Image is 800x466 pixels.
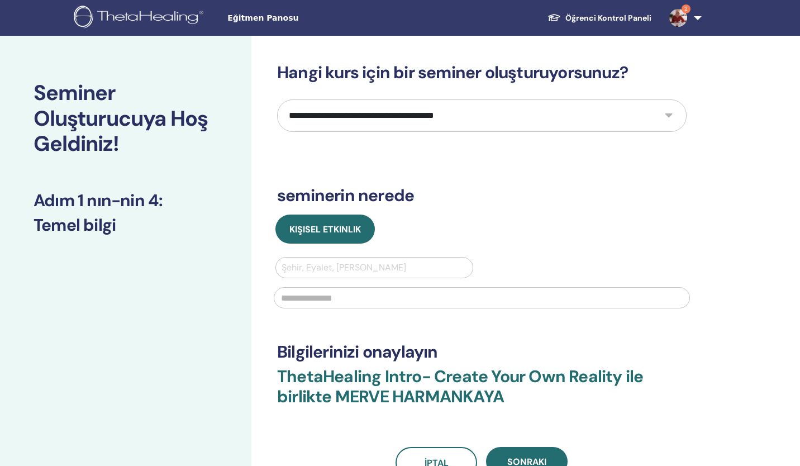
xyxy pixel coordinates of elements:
span: 2 [682,4,691,13]
img: default.jpg [669,9,687,27]
span: Kişisel Etkinlik [289,224,361,235]
h3: Hangi kurs için bir seminer oluşturuyorsunuz? [277,63,687,83]
img: logo.png [74,6,207,31]
h3: Bilgilerinizi onaylayın [277,342,687,362]
img: graduation-cap-white.svg [547,13,561,22]
h3: seminerin nerede [277,186,687,206]
h3: ThetaHealing Intro- Create Your Own Reality ile birlikte MERVE HARMANKAYA [277,367,687,420]
button: Kişisel Etkinlik [275,215,375,244]
span: Eğitmen Panosu [227,12,395,24]
h3: Temel bilgi [34,215,218,235]
font: Öğrenci Kontrol Paneli [565,13,651,23]
h3: Adım 1 nın-nin 4 : [34,191,218,211]
a: Öğrenci Kontrol Paneli [539,8,660,28]
h2: Seminer Oluşturucuya Hoş Geldiniz! [34,80,218,157]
